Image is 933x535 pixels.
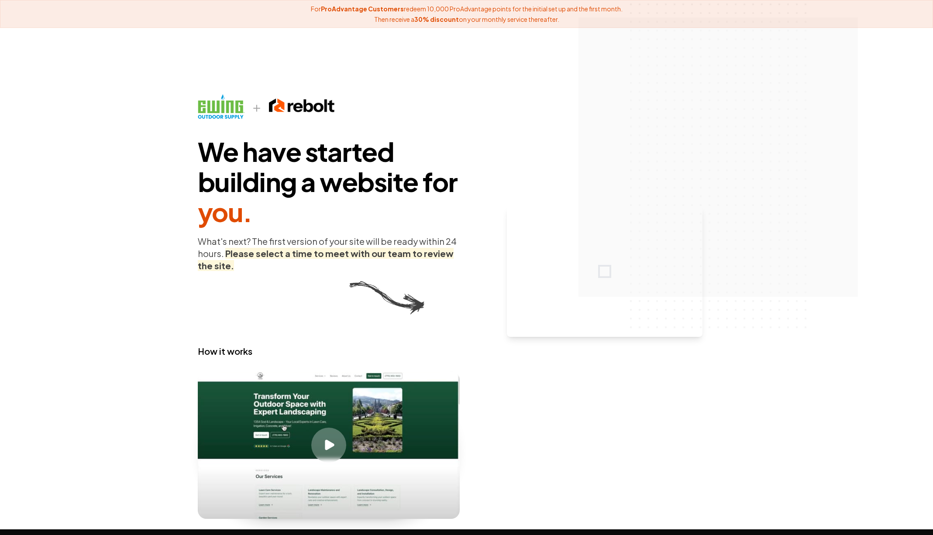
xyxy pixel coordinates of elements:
[198,345,460,357] h2: How it works
[198,371,460,519] button: Play video
[198,136,460,226] span: We have started building a website for
[198,195,252,228] span: you .
[198,94,245,119] img: ewing-logo.png
[346,278,427,318] img: arrow-right-sketch.png
[269,97,334,114] img: rebolt-full-dark.png
[198,235,460,272] p: What's next? The first version of your site will be ready within 24 hours.
[198,248,454,271] strong: Please select a time to meet with our team to review the site.
[321,5,404,13] strong: ProAdvantage Customers
[414,15,459,23] strong: 30% discount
